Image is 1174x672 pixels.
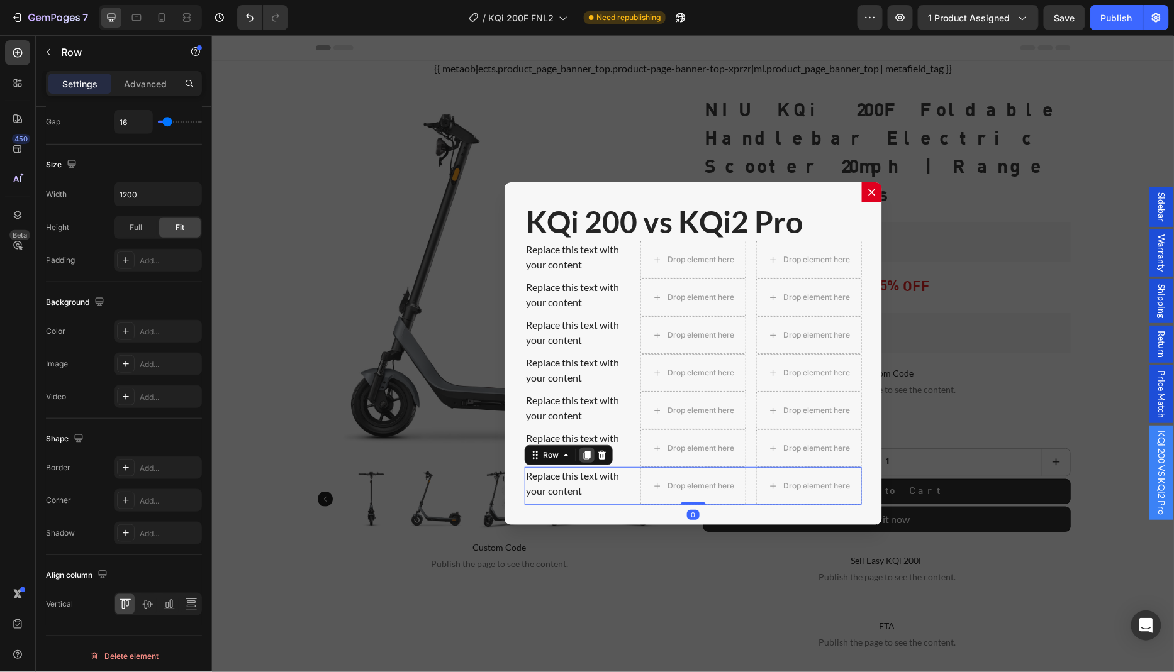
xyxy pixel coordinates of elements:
div: Shadow [46,527,75,539]
div: Dialog content [293,147,670,490]
h2: Rich Text Editor. Editing area: main [313,167,650,206]
p: Advanced [124,77,167,91]
button: Delete element [46,646,202,666]
p: Row [61,45,168,60]
div: Color [46,326,65,337]
div: Beta [9,230,30,240]
div: Replace this text with your content [313,394,418,427]
div: Drop element here [456,446,522,456]
div: Drop element here [456,370,522,380]
div: Delete element [89,649,159,664]
div: Drop element here [456,257,522,267]
input: Auto [115,183,201,206]
div: Add... [140,359,199,370]
span: Return [944,295,956,322]
span: / [483,11,486,25]
button: Publish [1090,5,1143,30]
div: Video [46,391,66,402]
div: Add... [140,463,199,474]
div: Drop element here [571,446,638,456]
div: Shape [46,431,86,448]
div: Add... [140,528,199,539]
button: 1 product assigned [918,5,1039,30]
div: Row [328,414,349,426]
div: Dialog body [293,147,670,490]
div: Gap [46,116,60,128]
div: Add... [140,495,199,507]
span: 1 product assigned [929,11,1010,25]
input: Auto [115,111,152,133]
div: Drop element here [456,219,522,229]
span: Shipping [944,249,956,283]
span: KQi 200 VS KQi2 Pro [944,395,956,480]
div: Drop element here [456,408,522,418]
div: Replace this text with your content [313,281,418,314]
div: Background [46,294,107,311]
div: Drop element here [571,295,638,305]
div: Vertical [46,598,73,610]
button: 7 [5,5,94,30]
div: Replace this text with your content [313,206,418,238]
div: Image [46,358,68,370]
div: Drop element here [571,257,638,267]
p: 7 [82,10,88,25]
div: Width [46,189,67,200]
div: Drop element here [571,333,638,343]
span: Warranty [944,199,956,236]
span: Fit [176,222,184,233]
div: 0 [475,475,488,485]
p: KQi 200 vs KQi2 Pro [314,168,649,205]
div: Open Intercom Messenger [1131,610,1161,641]
p: Settings [62,77,98,91]
div: Size [46,157,79,174]
button: Save [1044,5,1085,30]
div: Publish [1101,11,1132,25]
div: Replace this text with your content [313,432,418,465]
span: Need republishing [596,12,661,23]
div: Align column [46,567,110,584]
div: Drop element here [571,370,638,380]
div: Replace this text with your content [313,319,418,351]
div: Drop element here [456,295,522,305]
div: 450 [12,134,30,144]
div: Padding [46,255,75,266]
div: Height [46,222,69,233]
div: Undo/Redo [237,5,288,30]
span: KQi 200F FNL2 [488,11,554,25]
div: Corner [46,495,71,506]
span: Price Match [944,335,956,383]
div: Add... [140,392,199,403]
div: Add... [140,255,199,267]
div: Replace this text with your content [313,243,418,276]
span: Save [1054,13,1075,23]
div: Replace this text with your content [313,356,418,389]
div: Drop element here [571,219,638,229]
div: Add... [140,326,199,338]
div: Border [46,462,70,473]
div: Drop element here [571,408,638,418]
span: Sidebar [944,157,956,187]
span: Full [130,222,142,233]
div: Drop element here [456,333,522,343]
